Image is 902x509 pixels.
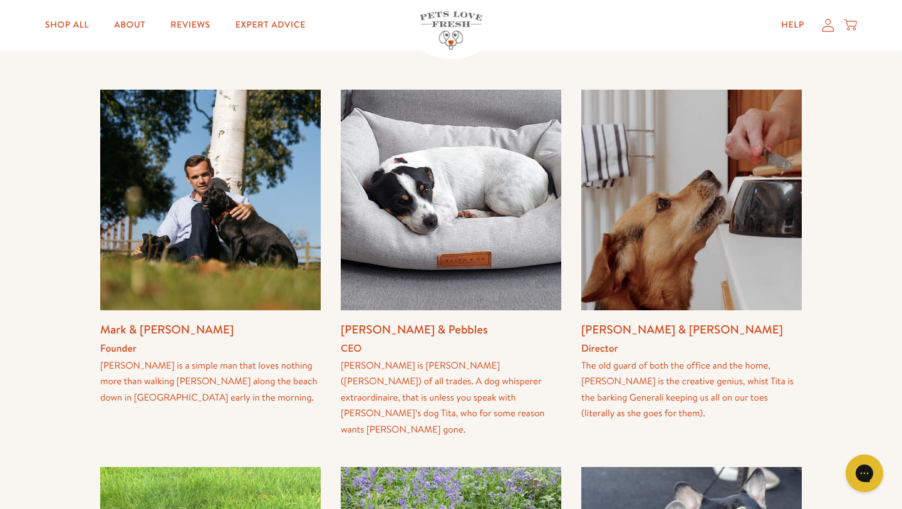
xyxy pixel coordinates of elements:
a: Help [771,13,814,38]
a: Shop All [35,13,99,38]
h3: [PERSON_NAME] & Pebbles [341,320,561,340]
h4: CEO [341,340,561,357]
div: The old guard of both the office and the home, [PERSON_NAME] is the creative genius, whist Tita i... [581,357,802,421]
a: Expert Advice [225,13,316,38]
a: About [104,13,155,38]
a: Reviews [160,13,220,38]
iframe: Gorgias live chat messenger [839,450,889,496]
img: Pets Love Fresh [420,11,482,50]
div: [PERSON_NAME] is [PERSON_NAME] ([PERSON_NAME]) of all trades. A dog whisperer extraordinaire, tha... [341,357,561,438]
h3: Mark & [PERSON_NAME] [100,320,321,340]
h3: [PERSON_NAME] & [PERSON_NAME] [581,320,802,340]
div: [PERSON_NAME] is a simple man that loves nothing more than walking [PERSON_NAME] along the beach ... [100,357,321,406]
h4: Founder [100,340,321,357]
h4: Director [581,340,802,357]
